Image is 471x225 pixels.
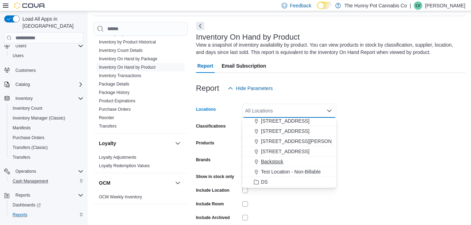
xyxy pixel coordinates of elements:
span: Email Subscription [222,59,266,73]
a: Inventory by Product Historical [99,40,156,45]
label: Classifications [196,123,226,129]
div: OCM [93,193,188,204]
span: Reorder [99,115,114,121]
a: Transfers [99,124,116,129]
a: Inventory Manager (Classic) [10,114,68,122]
button: Reports [13,191,33,199]
button: Loyalty [174,139,182,148]
a: Inventory Transactions [99,73,141,78]
button: Next [196,22,204,30]
button: OCM [174,179,182,187]
span: Inventory by Product Historical [99,39,156,45]
span: Dashboards [10,201,83,209]
h3: Report [196,84,219,93]
button: [STREET_ADDRESS] [242,146,336,157]
a: Customers [13,66,39,75]
button: [STREET_ADDRESS][PERSON_NAME] [242,136,336,146]
button: Loyalty [99,140,172,147]
span: [STREET_ADDRESS] [261,117,309,124]
button: Inventory [1,94,86,103]
img: Cova [14,2,46,9]
span: OCM Weekly Inventory [99,194,142,200]
a: Loyalty Redemption Values [99,163,150,168]
span: Report [197,59,213,73]
a: Manifests [10,124,33,132]
button: [STREET_ADDRESS] [242,116,336,126]
span: Cash Management [13,178,48,184]
label: Include Room [196,201,224,207]
span: Transfers [10,153,83,162]
a: Product Expirations [99,98,135,103]
span: Loyalty Redemption Values [99,163,150,169]
button: Catalog [13,80,33,89]
span: Manifests [10,124,83,132]
span: Inventory On Hand by Package [99,56,157,62]
span: Customers [15,68,36,73]
span: Catalog [15,82,30,87]
span: Inventory [15,96,33,101]
button: Catalog [1,80,86,89]
button: Test Location - Non-Billable [242,167,336,177]
span: Reports [15,192,30,198]
h3: Loyalty [99,140,116,147]
a: Inventory On Hand by Package [99,56,157,61]
label: Locations [196,107,216,112]
button: Purchase Orders [7,133,86,143]
span: Backstock [261,158,283,165]
button: Users [7,51,86,61]
span: Reports [13,212,27,218]
a: Loyalty Adjustments [99,155,136,160]
a: Inventory Count [10,104,45,112]
div: View a snapshot of inventory availability by product. You can view products in stock by classific... [196,41,462,56]
span: Reports [10,211,83,219]
a: Package History [99,90,129,95]
p: The Hunny Pot Cannabis Co [344,1,407,10]
label: Include Location [196,187,229,193]
span: Product Expirations [99,98,135,104]
div: Inventory [93,29,188,133]
span: Users [15,43,26,49]
span: Transfers (Classic) [10,143,83,152]
button: DS [242,177,336,187]
a: Inventory Count Details [99,48,143,53]
button: Reports [7,210,86,220]
a: Inventory On Hand by Product [99,65,155,70]
span: Inventory [13,94,83,103]
span: Inventory Manager (Classic) [10,114,83,122]
span: Test Location - Non-Billable [261,168,321,175]
a: Purchase Orders [10,134,47,142]
a: Transfers [10,153,33,162]
button: OCM [99,179,172,186]
span: Package Details [99,81,129,87]
a: Purchase Orders [99,107,131,112]
label: Include Archived [196,215,230,220]
span: Operations [15,169,36,174]
span: Operations [13,167,83,176]
span: Reports [13,191,83,199]
span: Cash Management [10,177,83,185]
button: Close list of options [327,108,332,114]
button: Users [13,42,29,50]
label: Products [196,140,214,146]
span: Inventory Manager (Classic) [13,115,65,121]
span: Inventory Count [10,104,83,112]
p: [PERSON_NAME] [425,1,465,10]
span: Dashboards [13,202,41,208]
button: 121 Clarence Street [242,187,336,197]
span: Transfers [99,123,116,129]
span: Customers [13,66,83,74]
button: Hide Parameters [225,81,276,95]
span: Catalog [13,80,83,89]
a: Dashboards [7,200,86,210]
button: Customers [1,65,86,75]
button: Transfers [7,152,86,162]
span: Transfers [13,155,30,160]
span: [STREET_ADDRESS] [261,148,309,155]
button: Cash Management [7,176,86,186]
div: Loyalty [93,153,188,173]
h3: Inventory On Hand by Product [196,33,300,41]
div: Laura Vale [414,1,422,10]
